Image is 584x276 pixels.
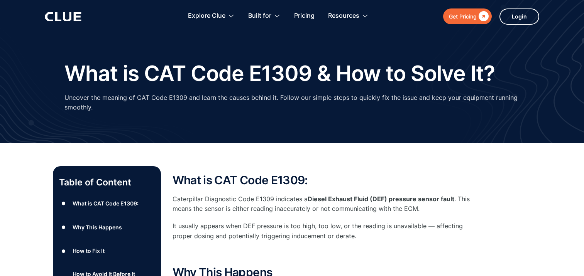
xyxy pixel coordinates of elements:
[294,4,315,28] a: Pricing
[188,4,225,28] div: Explore Clue
[188,4,235,28] div: Explore Clue
[443,8,492,24] a: Get Pricing
[173,249,481,258] p: ‍
[64,93,520,112] p: Uncover the meaning of CAT Code E1309 and learn the causes behind it. Follow our simple steps to ...
[248,4,281,28] div: Built for
[59,198,155,209] a: ●What is CAT Code E1309:
[64,62,495,85] h1: What is CAT Code E1309 & How to Solve It?
[59,222,68,233] div: ●
[73,199,139,208] div: What is CAT Code E1309:
[59,198,68,209] div: ●
[173,194,481,214] p: Caterpillar Diagnostic Code E1309 indicates a . This means the sensor is either reading inaccurat...
[449,12,477,21] div: Get Pricing
[477,12,489,21] div: 
[173,174,481,187] h2: What is CAT Code E1309:
[248,4,271,28] div: Built for
[308,195,454,203] strong: Diesel Exhaust Fluid (DEF) pressure sensor fault
[173,221,481,241] p: It usually appears when DEF pressure is too high, too low, or the reading is unavailable — affect...
[499,8,539,25] a: Login
[328,4,359,28] div: Resources
[59,222,155,233] a: ●Why This Happens
[73,222,122,232] div: Why This Happens
[328,4,369,28] div: Resources
[59,245,68,257] div: ●
[59,245,155,257] a: ●How to Fix It
[73,246,105,256] div: How to Fix It
[59,176,155,188] p: Table of Content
